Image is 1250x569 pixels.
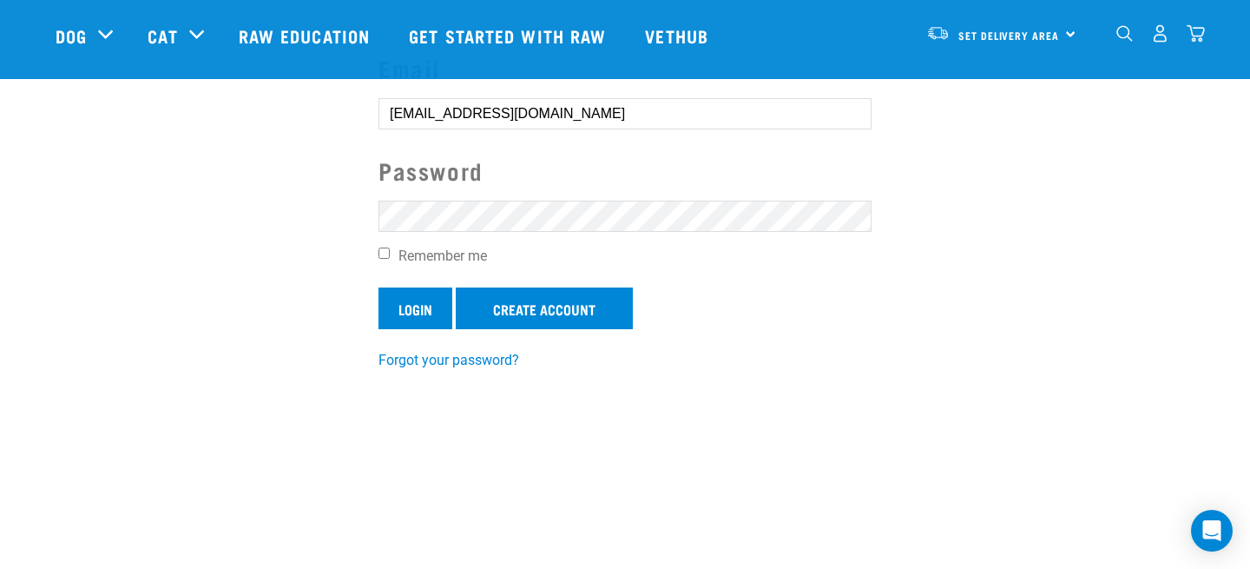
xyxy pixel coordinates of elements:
img: home-icon-1@2x.png [1116,25,1133,42]
img: user.png [1151,24,1169,43]
a: Cat [148,23,177,49]
img: van-moving.png [926,25,950,41]
a: Dog [56,23,87,49]
input: Remember me [378,248,390,259]
label: Remember me [378,246,872,267]
a: Vethub [628,1,730,70]
div: Open Intercom Messenger [1191,510,1233,552]
label: Password [378,153,872,189]
a: Raw Education [221,1,391,70]
a: Forgot your password? [378,352,519,368]
span: Set Delivery Area [958,32,1059,38]
img: home-icon@2x.png [1187,24,1205,43]
a: Create Account [456,288,633,329]
input: Login [378,288,452,329]
a: Get started with Raw [391,1,628,70]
